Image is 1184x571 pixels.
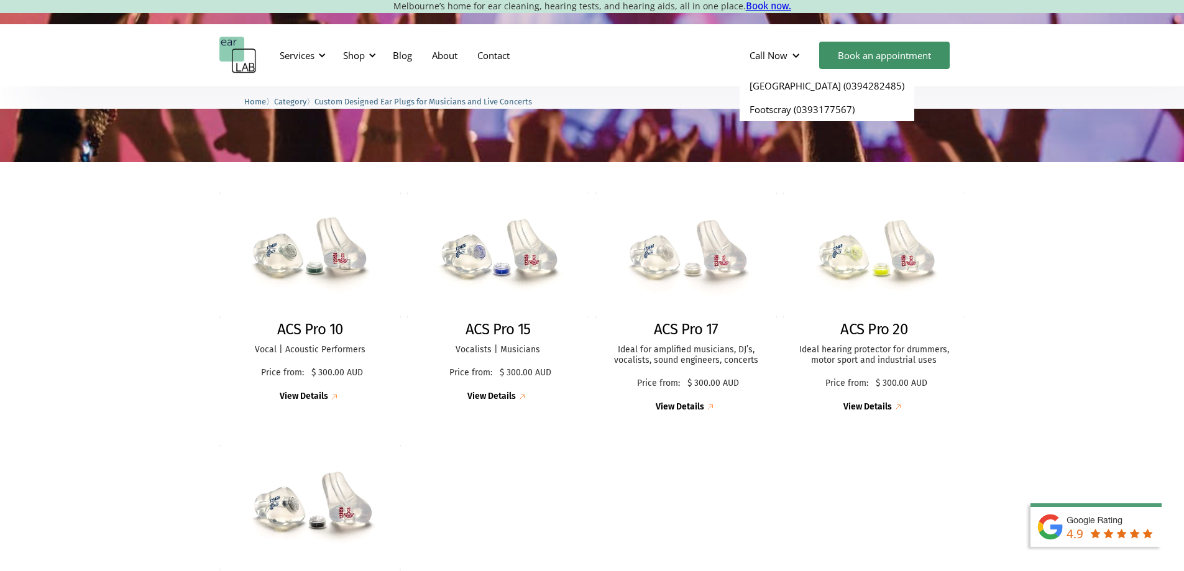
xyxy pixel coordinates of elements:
[821,378,873,389] p: Price from:
[257,368,308,378] p: Price from:
[466,321,531,339] h2: ACS Pro 15
[840,321,907,339] h2: ACS Pro 20
[274,95,306,107] a: Category
[876,378,927,389] p: $ 300.00 AUD
[219,193,402,403] a: ACS Pro 10ACS Pro 10Vocal | Acoustic PerformersPrice from:$ 300.00 AUDView Details
[796,345,953,366] p: Ideal hearing protector for drummers, motor sport and industrial uses
[244,95,274,108] li: 〉
[383,37,422,73] a: Blog
[244,95,266,107] a: Home
[819,42,950,69] a: Book an appointment
[633,378,684,389] p: Price from:
[595,193,778,317] img: ACS Pro 17
[656,402,704,413] div: View Details
[277,321,343,339] h2: ACS Pro 10
[420,345,577,355] p: Vocalists | Musicians
[740,37,813,74] div: Call Now
[407,193,589,403] a: ACS Pro 15ACS Pro 15Vocalists | MusiciansPrice from:$ 300.00 AUDView Details
[740,98,914,121] a: Footscray (0393177567)
[274,97,306,106] span: Category
[272,37,329,74] div: Services
[219,37,257,74] a: home
[467,391,516,402] div: View Details
[783,193,965,317] img: ACS Pro 20
[687,378,739,389] p: $ 300.00 AUD
[219,445,402,570] img: ACS Pro 26
[219,193,402,317] img: ACS Pro 10
[750,49,787,62] div: Call Now
[608,345,765,366] p: Ideal for amplified musicians, DJ’s, vocalists, sound engineers, concerts
[843,402,892,413] div: View Details
[232,345,389,355] p: Vocal | Acoustic Performers
[343,49,365,62] div: Shop
[314,95,532,107] a: Custom Designed Ear Plugs for Musicians and Live Concerts
[595,193,778,413] a: ACS Pro 17ACS Pro 17Ideal for amplified musicians, DJ’s, vocalists, sound engineers, concertsPric...
[311,368,363,378] p: $ 300.00 AUD
[244,97,266,106] span: Home
[445,368,497,378] p: Price from:
[280,391,328,402] div: View Details
[274,95,314,108] li: 〉
[783,193,965,413] a: ACS Pro 20ACS Pro 20Ideal hearing protector for drummers, motor sport and industrial usesPrice fr...
[740,74,914,98] a: [GEOGRAPHIC_DATA] (0394282485)
[422,37,467,73] a: About
[314,97,532,106] span: Custom Designed Ear Plugs for Musicians and Live Concerts
[336,37,380,74] div: Shop
[654,321,718,339] h2: ACS Pro 17
[280,49,314,62] div: Services
[500,368,551,378] p: $ 300.00 AUD
[740,74,914,121] nav: Call Now
[407,193,589,317] img: ACS Pro 15
[467,37,520,73] a: Contact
